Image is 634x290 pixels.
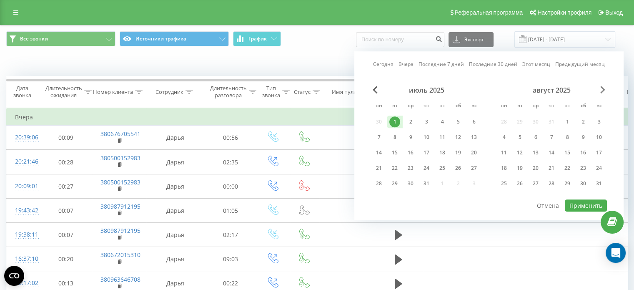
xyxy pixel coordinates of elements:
[565,199,607,212] button: Применить
[582,134,585,141] font: 9
[4,266,24,286] button: Открыть виджет CMP
[223,182,238,190] font: 00:00
[471,134,477,141] font: 13
[15,255,38,262] font: 16:37:10
[596,134,602,141] font: 10
[388,100,401,113] abbr: вторник
[600,86,605,93] span: В следующем месяце
[496,146,512,159] div: пн 11 авг. 2025 г.
[591,146,607,159] div: вс 17 авг. 2025 г.
[58,255,73,263] font: 00:20
[517,180,523,187] font: 26
[424,149,429,156] font: 17
[455,134,461,141] font: 12
[262,84,280,99] font: Тип звонка
[166,134,184,141] font: Дарья
[418,61,464,68] font: Последние 7 дней
[471,102,477,109] font: вс
[58,231,73,239] font: 00:07
[100,154,140,162] font: 380500152983
[450,131,466,144] div: сб 12 июля 2025 г.
[596,149,602,156] font: 17
[575,162,591,174] div: сб 23 авг. 2025 г.
[582,118,585,125] font: 2
[559,146,575,159] div: пт 15 авг. 2025 г.
[549,180,554,187] font: 28
[166,158,184,166] font: Дарья
[544,146,559,159] div: чт 14 авг. 2025 г.
[441,118,444,125] font: 4
[533,86,571,95] font: август 2025
[450,146,466,159] div: сб 19 июля 2025 г.
[398,61,413,68] font: Вчера
[155,88,183,96] font: Сотрудник
[449,32,494,47] button: Экспорт
[564,164,570,171] font: 22
[15,133,38,141] font: 20:39:06
[528,146,544,159] div: ср 13 авг. 2025 г.
[418,131,434,144] div: чт 10 июля 2025 г.
[596,102,602,109] font: вс
[457,118,460,125] font: 5
[452,100,464,113] abbr: суббота
[522,61,550,68] font: Этот месяц
[15,206,38,214] font: 19:43:42
[532,199,564,212] button: Отмена
[533,149,539,156] font: 13
[356,32,444,47] input: Поиск по номеру
[409,134,412,141] font: 9
[408,102,413,109] font: ср
[332,88,356,96] font: Имя пула
[223,255,238,263] font: 09:03
[566,134,569,141] font: 8
[371,162,387,174] div: пн 21 июля 2025 г.
[418,146,434,159] div: чт 17 июля 2025 г.
[387,146,403,159] div: вт 15 июля 2025 г.
[529,100,542,113] abbr: окружающая среда
[294,88,311,96] font: Статус
[473,118,476,125] font: 6
[501,102,507,109] font: пн
[392,149,398,156] font: 15
[223,207,238,214] font: 01:05
[537,202,559,209] font: Отмена
[376,180,382,187] font: 28
[425,118,428,125] font: 3
[15,279,38,287] font: 16:17:02
[58,134,73,141] font: 00:09
[471,149,477,156] font: 20
[436,100,449,113] abbr: пятница
[591,177,607,190] div: вс 31 авг. 2025 г.
[387,116,403,128] div: вт 1 июля 2025 г.
[559,162,575,174] div: пт 22 авг. 2025 г.
[373,86,378,93] span: Предыдущий месяц
[58,182,73,190] font: 00:27
[550,134,553,141] font: 7
[373,61,393,68] font: Сегодня
[605,9,623,16] font: Выход
[569,202,602,209] font: Применить
[100,227,140,235] font: 380987912195
[58,280,73,287] font: 00:13
[378,134,381,141] font: 7
[564,102,570,109] font: пт
[533,102,539,109] font: ср
[223,280,238,287] font: 00:22
[58,158,73,166] font: 00:28
[450,116,466,128] div: сб 5 июля 2025 г.
[496,131,512,144] div: пн 4 авг. 2025 г.
[100,251,140,259] a: 380672015310
[393,118,396,125] font: 1
[166,207,184,214] font: Дарья
[409,86,444,95] font: июль 2025
[100,178,140,186] a: 380500152983
[512,146,528,159] div: вт 12 авг. 2025 г.
[166,280,184,287] font: Дарья
[580,164,586,171] font: 23
[577,100,589,113] abbr: суббота
[575,116,591,128] div: сб 2 авг. 2025 г.
[403,162,418,174] div: ср 23 июля 2025 г.
[166,255,184,263] font: Дарья
[549,149,554,156] font: 14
